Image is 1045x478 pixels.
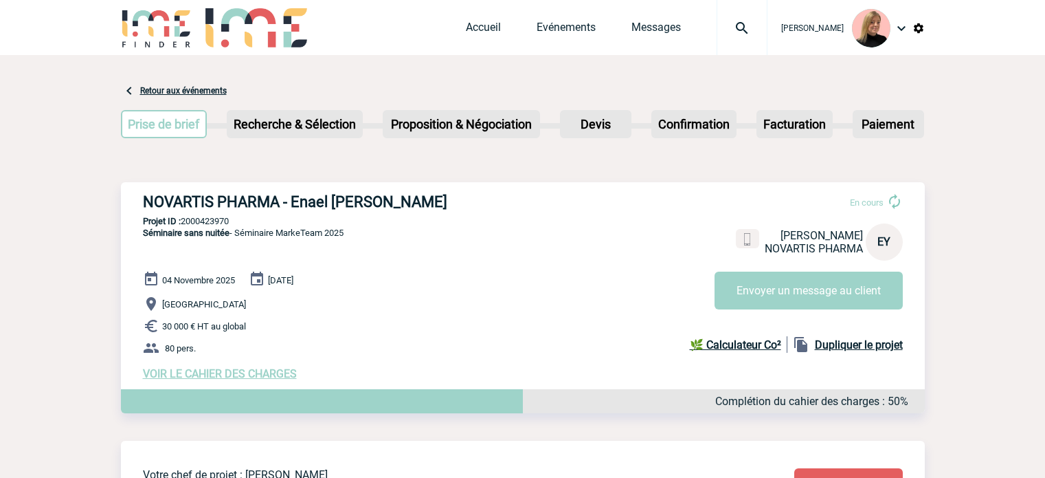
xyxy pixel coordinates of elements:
p: 2000423970 [121,216,925,226]
p: Prise de brief [122,111,206,137]
b: 🌿 Calculateur Co² [690,338,781,351]
span: Séminaire sans nuitée [143,228,229,238]
p: Proposition & Négociation [384,111,539,137]
b: Projet ID : [143,216,181,226]
span: 80 pers. [165,343,196,354]
span: [PERSON_NAME] [781,23,844,33]
span: [GEOGRAPHIC_DATA] [162,299,246,309]
img: file_copy-black-24dp.png [793,336,809,353]
p: Devis [561,111,630,137]
span: 30 000 € HT au global [162,321,246,332]
a: Evénements [537,21,596,40]
a: VOIR LE CAHIER DES CHARGES [143,367,297,380]
button: Envoyer un message au client [715,272,903,309]
b: Dupliquer le projet [815,338,903,351]
p: Confirmation [653,111,735,137]
h3: NOVARTIS PHARMA - Enael [PERSON_NAME] [143,193,555,210]
img: 131233-0.png [852,9,890,47]
p: Paiement [854,111,923,137]
p: Recherche & Sélection [228,111,361,137]
a: Messages [631,21,681,40]
a: Accueil [466,21,501,40]
a: 🌿 Calculateur Co² [690,336,787,353]
span: [DATE] [268,275,293,285]
span: - Séminaire MarkeTeam 2025 [143,228,344,238]
p: Facturation [758,111,831,137]
span: EY [877,235,890,248]
span: En cours [850,197,884,208]
img: IME-Finder [121,8,192,47]
a: Retour aux événements [140,86,227,96]
img: portable.png [741,233,754,246]
span: 04 Novembre 2025 [162,275,235,285]
span: [PERSON_NAME] [780,229,863,242]
span: NOVARTIS PHARMA [765,242,863,255]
